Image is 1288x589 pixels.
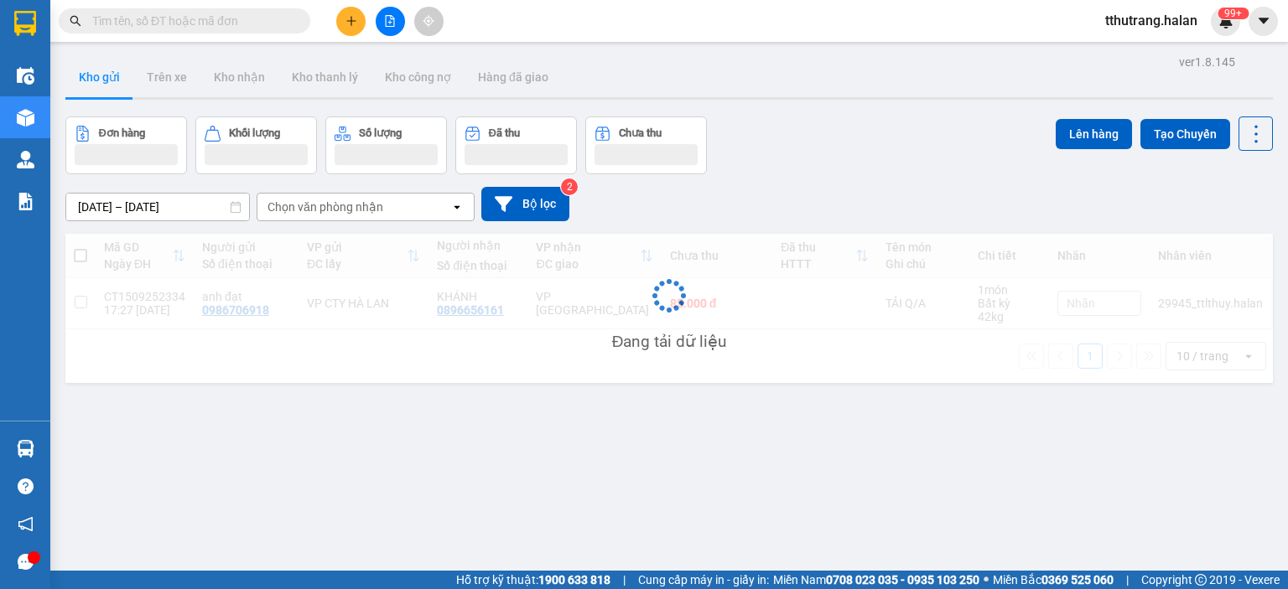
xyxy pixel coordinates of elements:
[70,15,81,27] span: search
[612,329,727,354] div: Đang tải dữ liệu
[200,57,278,97] button: Kho nhận
[773,571,979,589] span: Miền Nam
[423,15,434,27] span: aim
[278,57,371,97] button: Kho thanh lý
[1218,13,1233,28] img: icon-new-feature
[489,127,520,139] div: Đã thu
[267,199,383,215] div: Chọn văn phòng nhận
[229,127,280,139] div: Khối lượng
[1256,13,1271,28] span: caret-down
[376,7,405,36] button: file-add
[17,440,34,457] img: warehouse-icon
[17,193,34,210] img: solution-icon
[133,57,200,97] button: Trên xe
[481,187,569,221] button: Bộ lọc
[18,478,34,494] span: question-circle
[561,178,578,195] sup: 2
[993,571,1114,589] span: Miền Bắc
[359,127,402,139] div: Số lượng
[1056,119,1132,149] button: Lên hàng
[18,516,34,532] span: notification
[336,7,366,36] button: plus
[384,15,396,27] span: file-add
[984,576,989,583] span: ⚪️
[456,571,610,589] span: Hỗ trợ kỹ thuật:
[1179,53,1235,71] div: ver 1.8.145
[826,573,979,586] strong: 0708 023 035 - 0935 103 250
[66,194,249,220] input: Select a date range.
[1092,10,1211,31] span: tthutrang.halan
[623,571,626,589] span: |
[465,57,562,97] button: Hàng đã giao
[17,67,34,85] img: warehouse-icon
[1249,7,1278,36] button: caret-down
[450,200,464,214] svg: open
[1140,119,1230,149] button: Tạo Chuyến
[14,11,36,36] img: logo-vxr
[638,571,769,589] span: Cung cấp máy in - giấy in:
[1041,573,1114,586] strong: 0369 525 060
[65,57,133,97] button: Kho gửi
[325,116,447,174] button: Số lượng
[1218,8,1249,19] sup: 198
[195,116,317,174] button: Khối lượng
[455,116,577,174] button: Đã thu
[17,109,34,127] img: warehouse-icon
[99,127,145,139] div: Đơn hàng
[619,127,662,139] div: Chưa thu
[1195,574,1207,586] span: copyright
[414,7,444,36] button: aim
[371,57,465,97] button: Kho công nợ
[585,116,707,174] button: Chưa thu
[92,12,290,30] input: Tìm tên, số ĐT hoặc mã đơn
[345,15,357,27] span: plus
[1126,571,1129,589] span: |
[18,554,34,570] span: message
[17,151,34,168] img: warehouse-icon
[65,116,187,174] button: Đơn hàng
[538,573,610,586] strong: 1900 633 818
